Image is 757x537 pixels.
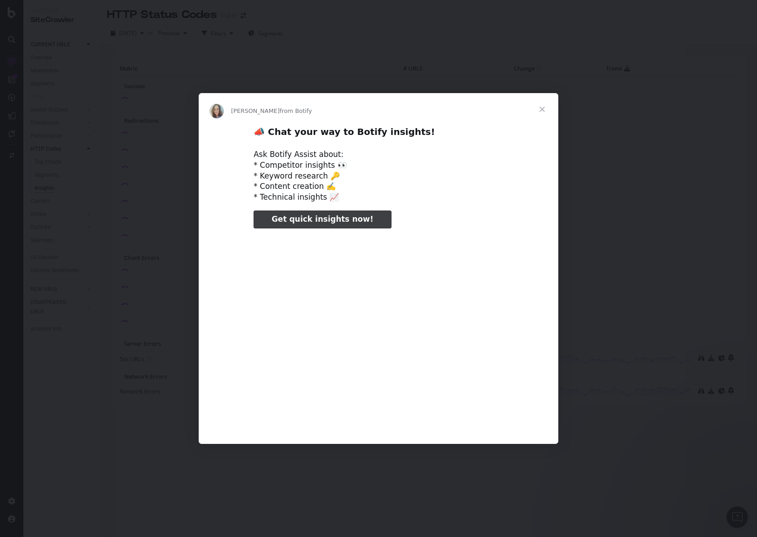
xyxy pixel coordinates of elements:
[280,107,312,114] span: from Botify
[254,126,503,143] h2: 📣 Chat your way to Botify insights!
[526,93,558,125] span: Close
[191,236,566,424] video: Play video
[231,107,280,114] span: [PERSON_NAME]
[272,215,373,224] span: Get quick insights now!
[254,210,391,228] a: Get quick insights now!
[209,104,224,118] img: Profile image for Colleen
[254,149,503,203] div: Ask Botify Assist about: * Competitor insights 👀 * Keyword research 🔑 * Content creation ✍️ * Tec...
